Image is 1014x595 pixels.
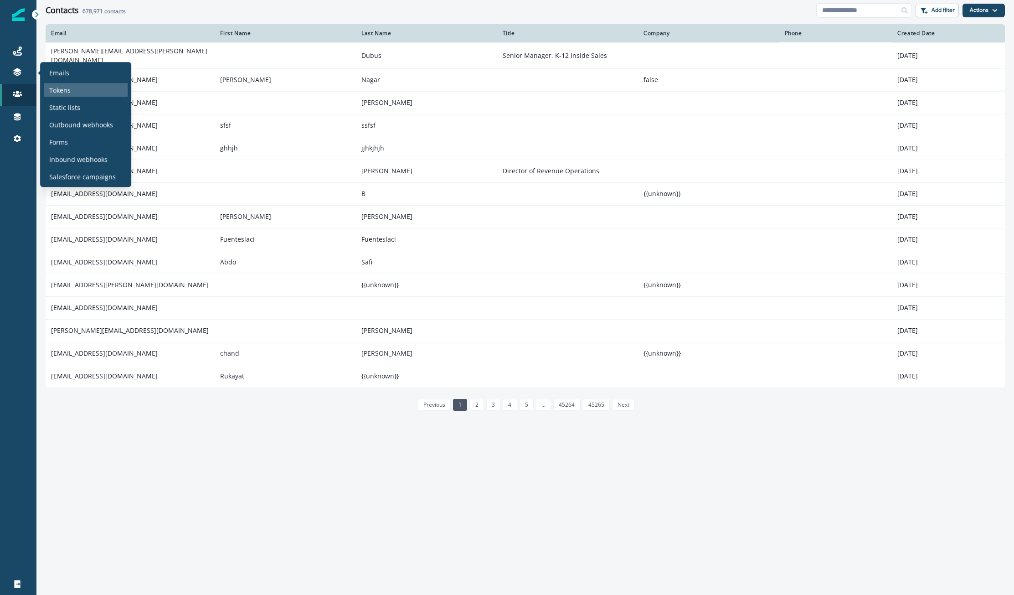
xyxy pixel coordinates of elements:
p: Static lists [49,103,80,112]
a: [EMAIL_ADDRESS][DOMAIN_NAME]FuenteslaciFuenteslaci[DATE] [46,228,1005,251]
a: Page 4 [503,399,517,411]
p: Director of Revenue Operations [503,166,633,176]
p: Inbound webhooks [49,155,108,164]
a: [EMAIL_ADDRESS][PERSON_NAME][DOMAIN_NAME]{{unknown}}{{unknown}}[DATE] [46,274,1005,296]
img: Inflection [12,8,25,21]
td: [EMAIL_ADDRESS][DOMAIN_NAME] [46,182,215,205]
td: ghhjh [215,137,356,160]
a: [EMAIL_ADDRESS][DOMAIN_NAME]sfsfssfsf[DATE] [46,114,1005,137]
td: [PERSON_NAME] [356,160,497,182]
a: Jump forward [536,399,551,411]
a: Page 1 is your current page [453,399,467,411]
a: [EMAIL_ADDRESS][DOMAIN_NAME]B{{unknown}}[DATE] [46,182,1005,205]
td: [PERSON_NAME] [356,205,497,228]
p: [DATE] [897,121,999,130]
a: Page 45264 [553,399,580,411]
td: [EMAIL_ADDRESS][PERSON_NAME][DOMAIN_NAME] [46,274,215,296]
a: [PERSON_NAME][EMAIL_ADDRESS][DOMAIN_NAME][PERSON_NAME][DATE] [46,319,1005,342]
p: [DATE] [897,303,999,312]
a: Inbound webhooks [44,152,128,166]
a: [EMAIL_ADDRESS][DOMAIN_NAME]ghhjhjjhkjhjh[DATE] [46,137,1005,160]
p: [DATE] [897,212,999,221]
td: Fuenteslaci [356,228,497,251]
td: Abdo [215,251,356,274]
p: [DATE] [897,258,999,267]
td: Nagar [356,68,497,91]
a: Page 5 [520,399,534,411]
td: B [356,182,497,205]
div: First Name [220,30,350,37]
p: Tokens [49,85,71,95]
span: 678,971 [82,7,103,15]
a: Emails [44,66,128,79]
td: Fuenteslaci [215,228,356,251]
a: [EMAIL_ADDRESS][DOMAIN_NAME]AbdoSafi[DATE] [46,251,1005,274]
p: [DATE] [897,326,999,335]
a: [EMAIL_ADDRESS][DOMAIN_NAME]chand[PERSON_NAME]{{unknown}}[DATE] [46,342,1005,365]
button: Add filter [916,4,959,17]
p: [DATE] [897,280,999,290]
a: [EMAIL_ADDRESS][DOMAIN_NAME][PERSON_NAME][PERSON_NAME][DATE] [46,205,1005,228]
td: [EMAIL_ADDRESS][DOMAIN_NAME] [46,205,215,228]
p: [DATE] [897,235,999,244]
a: Page 45265 [583,399,610,411]
td: [EMAIL_ADDRESS][DOMAIN_NAME] [46,365,215,388]
p: [DATE] [897,372,999,381]
td: {{unknown}} [356,274,497,296]
p: Salesforce campaigns [49,172,116,181]
td: {{unknown}} [356,365,497,388]
a: Static lists [44,100,128,114]
td: [PERSON_NAME] [215,68,356,91]
p: Add filter [932,7,955,13]
td: Safi [356,251,497,274]
div: Title [503,30,633,37]
div: Created Date [897,30,999,37]
a: Next page [612,399,635,411]
td: ssfsf [356,114,497,137]
a: [EMAIL_ADDRESS][DOMAIN_NAME][DATE] [46,296,1005,319]
h1: Contacts [46,5,79,16]
td: [EMAIL_ADDRESS][DOMAIN_NAME] [46,228,215,251]
td: [PERSON_NAME] [356,319,497,342]
td: Rukayat [215,365,356,388]
p: [DATE] [897,75,999,84]
td: false [638,68,779,91]
p: Senior Manager, K-12 Inside Sales [503,51,633,60]
p: [DATE] [897,98,999,107]
td: [EMAIL_ADDRESS][DOMAIN_NAME] [46,342,215,365]
td: [PERSON_NAME] [356,342,497,365]
a: [EMAIL_ADDRESS][DOMAIN_NAME][PERSON_NAME][DATE] [46,91,1005,114]
td: [PERSON_NAME] [215,205,356,228]
td: {{unknown}} [638,274,779,296]
td: [EMAIL_ADDRESS][DOMAIN_NAME] [46,251,215,274]
button: Actions [963,4,1005,17]
td: [PERSON_NAME][EMAIL_ADDRESS][DOMAIN_NAME] [46,319,215,342]
p: [DATE] [897,189,999,198]
p: [DATE] [897,166,999,176]
div: Company [643,30,774,37]
p: Forms [49,137,68,147]
h2: contacts [82,8,126,15]
td: Dubus [356,42,497,68]
p: [DATE] [897,144,999,153]
td: {{unknown}} [638,182,779,205]
a: Outbound webhooks [44,118,128,131]
p: [DATE] [897,51,999,60]
ul: Pagination [416,399,635,411]
a: Page 2 [469,399,484,411]
td: chand [215,342,356,365]
td: [EMAIL_ADDRESS][DOMAIN_NAME] [46,296,215,319]
td: jjhkjhjh [356,137,497,160]
div: Phone [785,30,887,37]
td: {{unknown}} [638,342,779,365]
td: [PERSON_NAME] [356,91,497,114]
a: Forms [44,135,128,149]
a: [PERSON_NAME][EMAIL_ADDRESS][PERSON_NAME][DOMAIN_NAME]DubusSenior Manager, K-12 Inside Sales[DATE] [46,42,1005,68]
a: Tokens [44,83,128,97]
a: [EMAIL_ADDRESS][DOMAIN_NAME][PERSON_NAME]Director of Revenue Operations[DATE] [46,160,1005,182]
p: Outbound webhooks [49,120,113,129]
a: Page 3 [486,399,500,411]
p: Emails [49,68,69,78]
a: [EMAIL_ADDRESS][DOMAIN_NAME]Rukayat{{unknown}}[DATE] [46,365,1005,388]
a: [EMAIL_ADDRESS][DOMAIN_NAME][PERSON_NAME]Nagarfalse[DATE] [46,68,1005,91]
